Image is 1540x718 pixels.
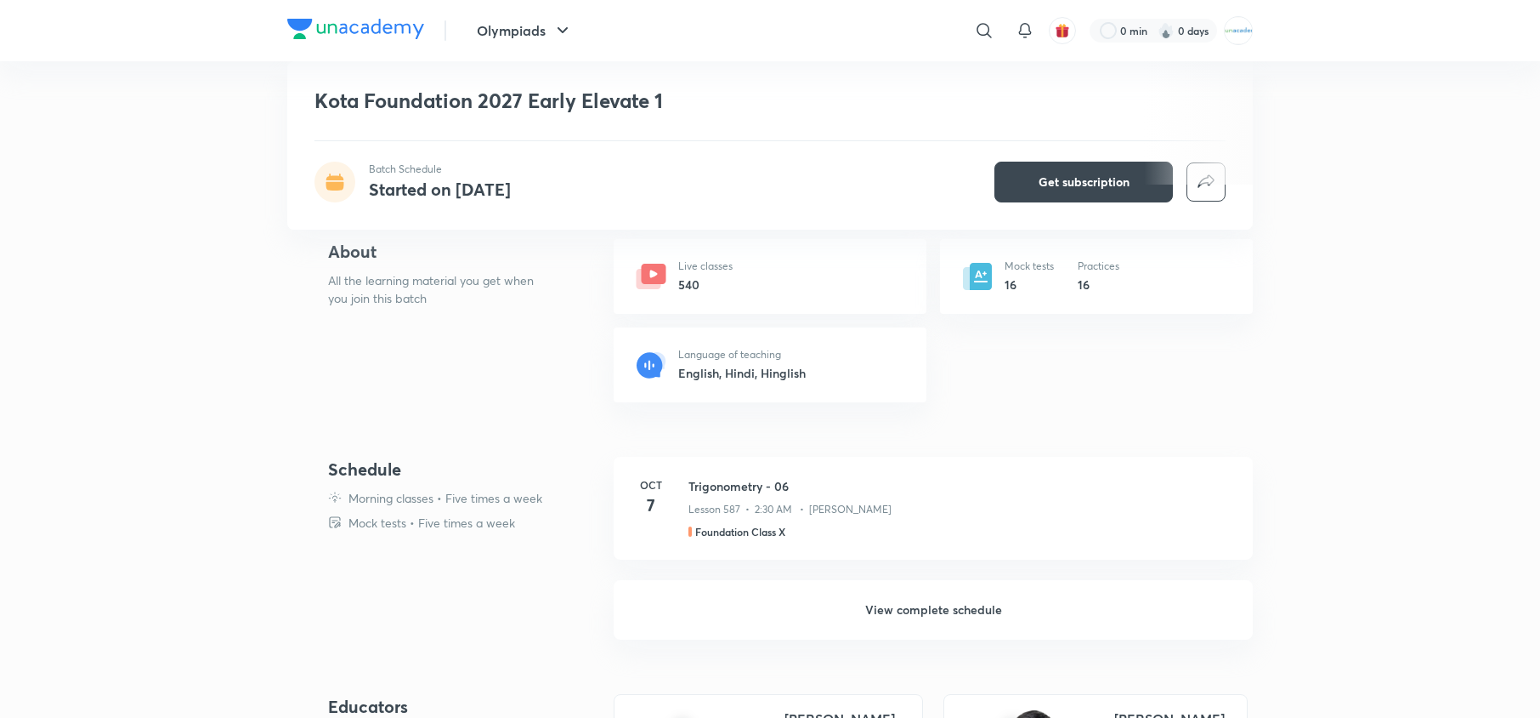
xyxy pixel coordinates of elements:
[678,259,733,274] p: Live classes
[994,162,1173,202] button: Get subscription
[688,502,892,517] p: Lesson 587 • 2:30 AM • [PERSON_NAME]
[678,364,806,382] h6: English, Hindi, Hinglish
[614,580,1253,640] h6: View complete schedule
[634,493,668,518] h4: 7
[695,524,785,539] h5: Foundation Class X
[328,239,559,265] h4: About
[369,178,511,201] h4: Started on [DATE]
[328,271,547,307] p: All the learning material you get when you join this batch
[688,477,1232,495] h3: Trigonometry - 06
[678,276,733,293] h6: 540
[348,514,515,532] p: Mock tests • Five times a week
[348,489,542,507] p: Morning classes • Five times a week
[1158,22,1175,39] img: streak
[1005,276,1054,293] h6: 16
[467,14,583,48] button: Olympiads
[1078,259,1119,274] p: Practices
[1055,23,1070,38] img: avatar
[1005,259,1054,274] p: Mock tests
[369,162,511,177] p: Batch Schedule
[678,347,806,362] p: Language of teaching
[328,457,600,482] h4: Schedule
[314,88,980,113] h1: Kota Foundation 2027 Early Elevate 1
[614,457,1253,580] a: Oct7Trigonometry - 06Lesson 587 • 2:30 AM • [PERSON_NAME]Foundation Class X
[287,19,424,39] img: Company Logo
[634,477,668,493] h6: Oct
[1224,16,1253,45] img: MOHAMMED SHOAIB
[287,19,424,43] a: Company Logo
[1039,174,1130,191] span: Get subscription
[1078,276,1119,293] h6: 16
[1049,17,1076,44] button: avatar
